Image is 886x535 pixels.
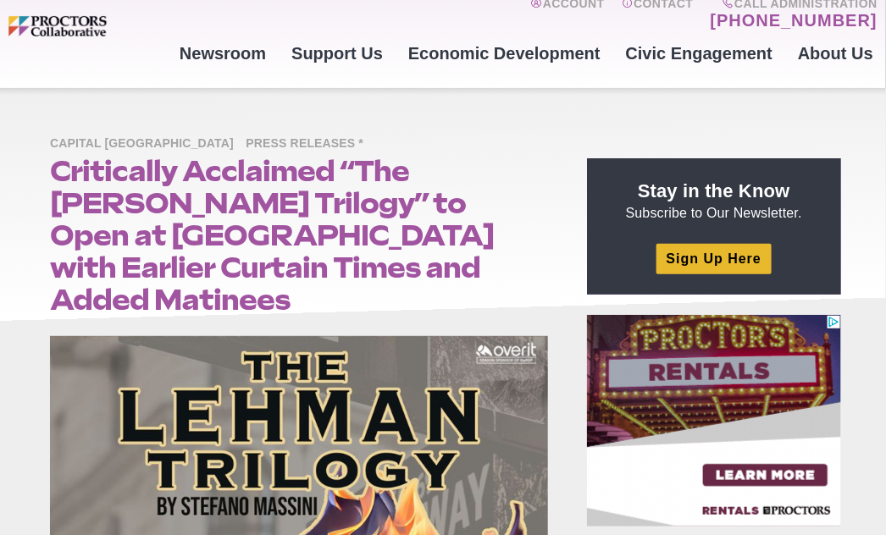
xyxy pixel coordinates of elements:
a: Economic Development [396,30,613,76]
span: Capital [GEOGRAPHIC_DATA] [50,134,242,155]
a: Newsroom [167,30,279,76]
a: Press Releases * [246,135,372,150]
p: Subscribe to Our Newsletter. [607,179,821,223]
a: Sign Up Here [656,244,772,273]
h1: Critically Acclaimed “The [PERSON_NAME] Trilogy” to Open at [GEOGRAPHIC_DATA] with Earlier Curtai... [50,155,548,316]
span: Press Releases * [246,134,372,155]
a: About Us [785,30,886,76]
a: Civic Engagement [613,30,785,76]
a: Support Us [279,30,396,76]
strong: Stay in the Know [638,180,790,201]
iframe: Advertisement [587,315,841,527]
a: [PHONE_NUMBER] [711,10,878,30]
img: Proctors logo [8,16,167,37]
a: Capital [GEOGRAPHIC_DATA] [50,135,242,150]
